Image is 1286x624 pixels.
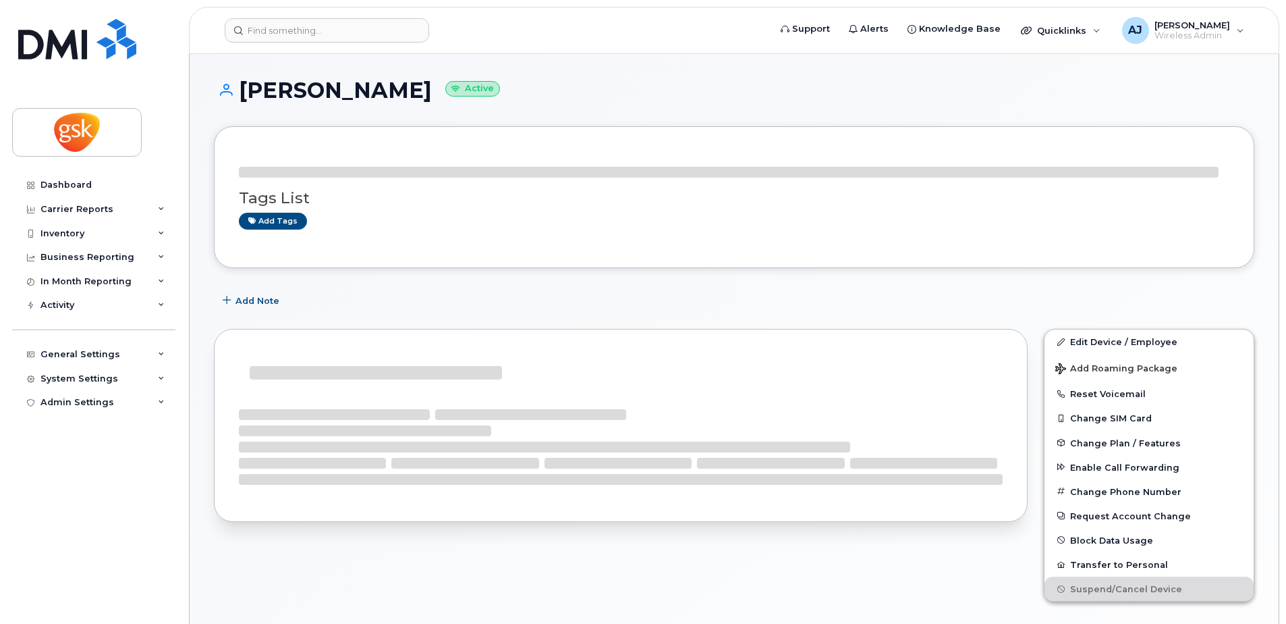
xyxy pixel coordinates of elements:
[1044,431,1254,455] button: Change Plan / Features
[1044,382,1254,406] button: Reset Voicemail
[214,78,1254,102] h1: [PERSON_NAME]
[1070,438,1181,448] span: Change Plan / Features
[1044,354,1254,382] button: Add Roaming Package
[1070,462,1179,472] span: Enable Call Forwarding
[239,190,1229,207] h3: Tags List
[1055,363,1177,376] span: Add Roaming Package
[1044,455,1254,479] button: Enable Call Forwarding
[1044,479,1254,504] button: Change Phone Number
[1044,406,1254,430] button: Change SIM Card
[214,288,291,313] button: Add Note
[239,213,307,230] a: Add tags
[1044,577,1254,601] button: Suspend/Cancel Device
[1044,528,1254,552] button: Block Data Usage
[1044,552,1254,577] button: Transfer to Personal
[445,81,500,97] small: Active
[1070,584,1182,594] span: Suspend/Cancel Device
[235,294,279,307] span: Add Note
[1044,504,1254,528] button: Request Account Change
[1044,330,1254,354] a: Edit Device / Employee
